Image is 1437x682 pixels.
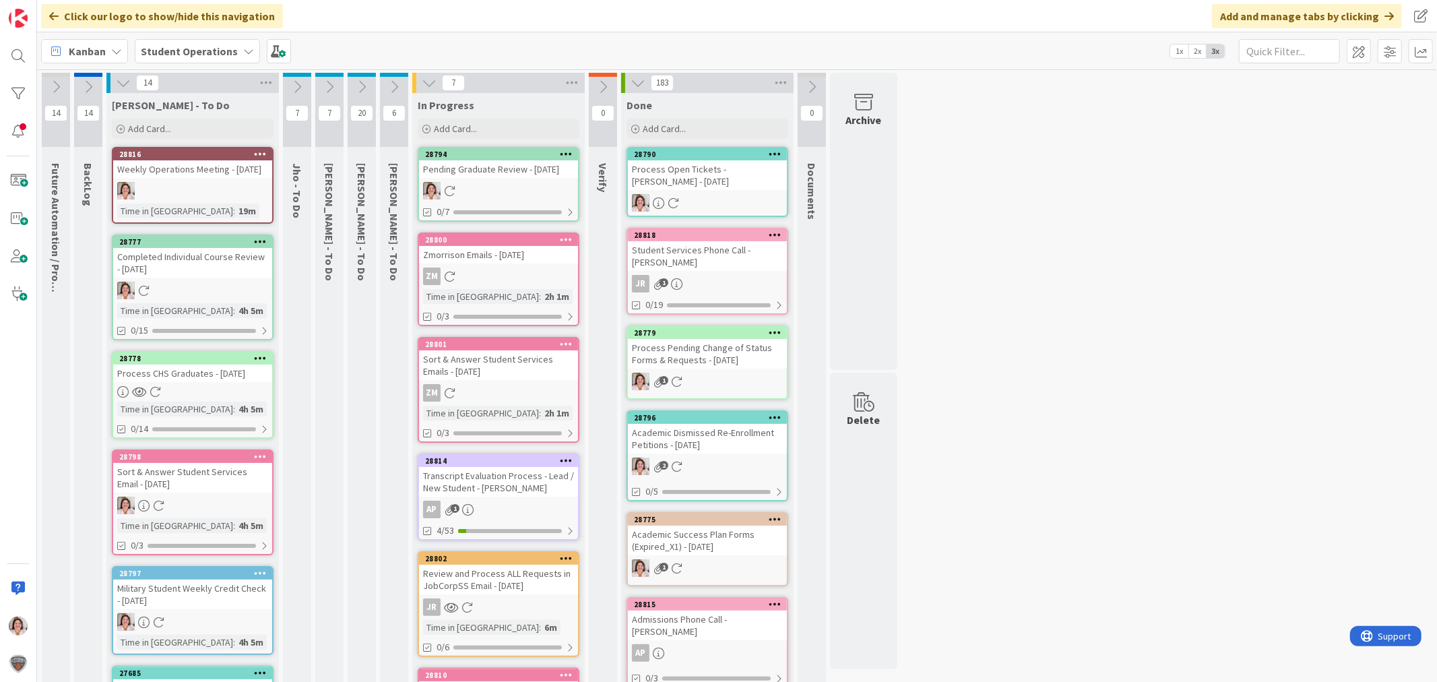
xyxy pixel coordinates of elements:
[419,501,578,518] div: AP
[628,644,787,662] div: AP
[419,669,578,681] div: 28810
[1212,4,1402,28] div: Add and manage tabs by clicking
[323,163,336,281] span: Zaida - To Do
[423,289,539,304] div: Time in [GEOGRAPHIC_DATA]
[387,163,401,281] span: Amanda - To Do
[77,105,100,121] span: 14
[82,163,95,206] span: BackLog
[286,105,309,121] span: 7
[628,160,787,190] div: Process Open Tickets - [PERSON_NAME] - [DATE]
[651,75,674,91] span: 183
[419,338,578,350] div: 28801
[628,526,787,555] div: Academic Success Plan Forms (Expired_X1) - [DATE]
[628,514,787,526] div: 28775
[634,413,787,423] div: 28796
[119,452,272,462] div: 28798
[628,412,787,454] div: 28796Academic Dismissed Re-Enrollment Petitions - [DATE]
[423,182,441,199] img: EW
[44,105,67,121] span: 14
[136,75,159,91] span: 14
[423,384,441,402] div: ZM
[112,566,274,655] a: 28797Military Student Weekly Credit Check - [DATE]EWTime in [GEOGRAPHIC_DATA]:4h 5m
[9,617,28,635] img: EW
[660,376,668,385] span: 1
[419,182,578,199] div: EW
[632,559,649,577] img: EW
[235,402,267,416] div: 4h 5m
[434,123,477,135] span: Add Card...
[418,232,579,326] a: 28800Zmorrison Emails - [DATE]ZMTime in [GEOGRAPHIC_DATA]:2h 1m0/3
[628,327,787,369] div: 28779Process Pending Change of Status Forms & Requests - [DATE]
[113,248,272,278] div: Completed Individual Course Review - [DATE]
[628,275,787,292] div: JR
[117,518,233,533] div: Time in [GEOGRAPHIC_DATA]
[660,278,668,287] span: 1
[634,515,787,524] div: 28775
[119,354,272,363] div: 28778
[350,105,373,121] span: 20
[425,554,578,563] div: 28802
[418,454,579,540] a: 28814Transcript Evaluation Process - Lead / New Student - [PERSON_NAME]AP4/53
[41,4,283,28] div: Click our logo to show/hide this navigation
[419,268,578,285] div: ZM
[645,485,658,499] span: 0/5
[112,147,274,224] a: 28816Weekly Operations Meeting - [DATE]EWTime in [GEOGRAPHIC_DATA]:19m
[113,567,272,609] div: 28797Military Student Weekly Credit Check - [DATE]
[628,327,787,339] div: 28779
[628,598,787,611] div: 28815
[423,406,539,421] div: Time in [GEOGRAPHIC_DATA]
[425,671,578,680] div: 28810
[113,236,272,248] div: 28777
[632,275,649,292] div: JR
[113,451,272,493] div: 28798Sort & Answer Student Services Email - [DATE]
[113,451,272,463] div: 28798
[419,338,578,380] div: 28801Sort & Answer Student Services Emails - [DATE]
[628,611,787,640] div: Admissions Phone Call - [PERSON_NAME]
[418,337,579,443] a: 28801Sort & Answer Student Services Emails - [DATE]ZMTime in [GEOGRAPHIC_DATA]:2h 1m0/3
[628,339,787,369] div: Process Pending Change of Status Forms & Requests - [DATE]
[235,204,259,218] div: 19m
[632,373,649,390] img: EW
[419,160,578,178] div: Pending Graduate Review - [DATE]
[442,75,465,91] span: 7
[233,518,235,533] span: :
[627,228,788,315] a: 28818Student Services Phone Call - [PERSON_NAME]JR0/19
[539,406,541,421] span: :
[418,147,579,222] a: 28794Pending Graduate Review - [DATE]EW0/7
[113,365,272,382] div: Process CHS Graduates - [DATE]
[423,598,441,616] div: JR
[423,501,441,518] div: AP
[113,580,272,609] div: Military Student Weekly Credit Check - [DATE]
[318,105,341,121] span: 7
[117,182,135,199] img: EW
[113,282,272,299] div: EW
[628,559,787,577] div: EW
[9,654,28,673] img: avatar
[112,235,274,340] a: 28777Completed Individual Course Review - [DATE]EWTime in [GEOGRAPHIC_DATA]:4h 5m0/15
[425,456,578,466] div: 28814
[141,44,238,58] b: Student Operations
[632,458,649,475] img: EW
[49,163,63,346] span: Future Automation / Process Building
[113,352,272,382] div: 28778Process CHS Graduates - [DATE]
[113,236,272,278] div: 28777Completed Individual Course Review - [DATE]
[800,105,823,121] span: 0
[627,147,788,217] a: 28790Process Open Tickets - [PERSON_NAME] - [DATE]EW
[117,303,233,318] div: Time in [GEOGRAPHIC_DATA]
[235,635,267,650] div: 4h 5m
[119,569,272,578] div: 28797
[1170,44,1188,58] span: 1x
[425,235,578,245] div: 28800
[437,524,454,538] span: 4/53
[233,402,235,416] span: :
[113,667,272,679] div: 27685
[643,123,686,135] span: Add Card...
[634,150,787,159] div: 28790
[419,350,578,380] div: Sort & Answer Student Services Emails - [DATE]
[128,123,171,135] span: Add Card...
[419,553,578,594] div: 28802Review and Process ALL Requests in JobCorpSS Email - [DATE]
[117,402,233,416] div: Time in [GEOGRAPHIC_DATA]
[628,373,787,390] div: EW
[419,455,578,497] div: 28814Transcript Evaluation Process - Lead / New Student - [PERSON_NAME]
[9,9,28,28] img: Visit kanbanzone.com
